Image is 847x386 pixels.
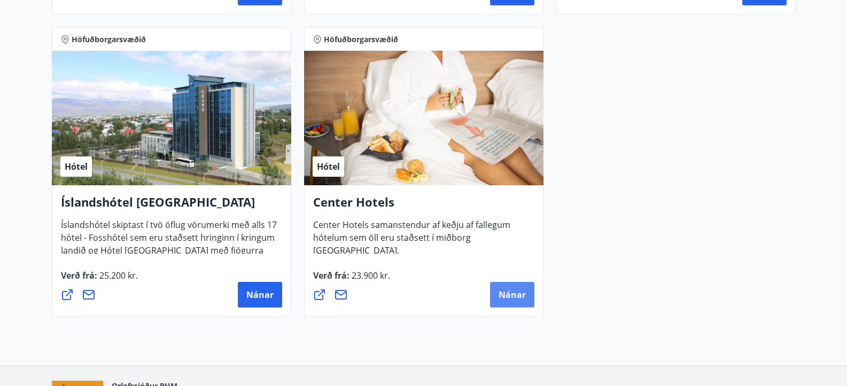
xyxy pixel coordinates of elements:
span: Verð frá : [61,270,138,290]
span: 25.200 kr. [97,270,138,281]
span: Nánar [499,289,526,301]
span: 23.900 kr. [349,270,390,281]
span: Center Hotels samanstendur af keðju af fallegum hótelum sem öll eru staðsett í miðborg [GEOGRAPHI... [313,219,510,265]
button: Nánar [490,282,534,308]
span: Höfuðborgarsvæðið [324,34,398,45]
button: Nánar [238,282,282,308]
span: Höfuðborgarsvæðið [72,34,146,45]
span: Nánar [246,289,274,301]
h4: Íslandshótel [GEOGRAPHIC_DATA] [61,194,282,218]
span: Hótel [65,161,88,172]
span: Hótel [317,161,340,172]
h4: Center Hotels [313,194,534,218]
span: Íslandshótel skiptast í tvö öflug vörumerki með alls 17 hótel - Fosshótel sem eru staðsett hringi... [61,219,277,278]
span: Verð frá : [313,270,390,290]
